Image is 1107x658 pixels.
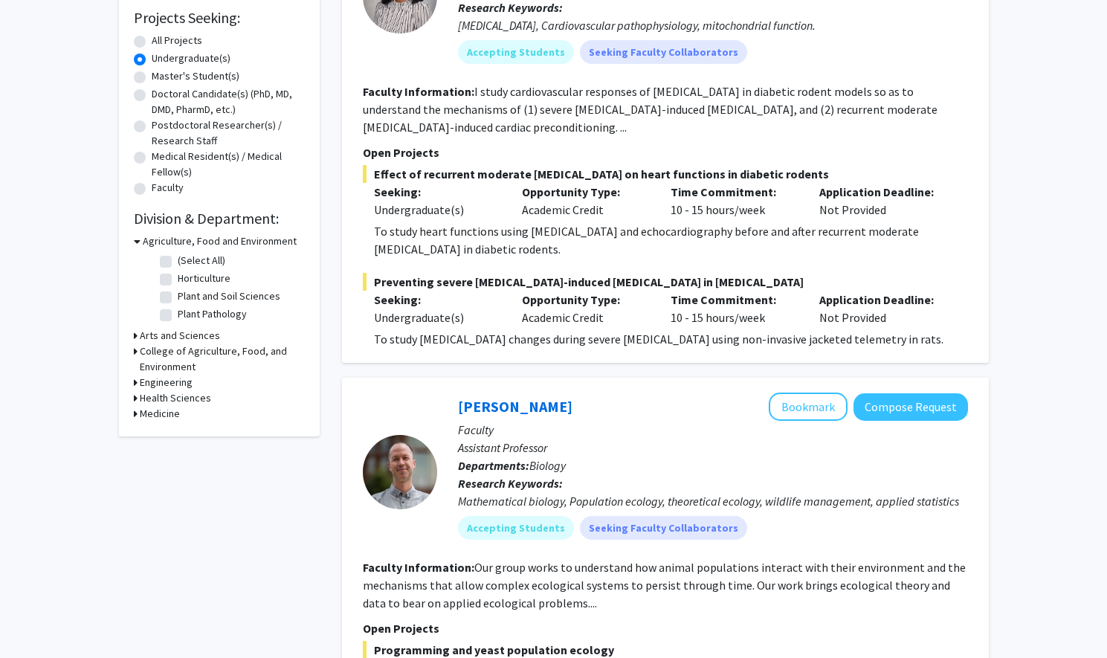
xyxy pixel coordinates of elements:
[374,330,968,348] p: To study [MEDICAL_DATA] changes during severe [MEDICAL_DATA] using non-invasive jacketed telemetr...
[769,393,848,421] button: Add Jake Ferguson to Bookmarks
[178,306,247,322] label: Plant Pathology
[819,291,946,309] p: Application Deadline:
[458,16,968,34] div: [MEDICAL_DATA], Cardiovascular pathophysiology, mitochondrial function.
[659,183,808,219] div: 10 - 15 hours/week
[152,86,305,117] label: Doctoral Candidate(s) (PhD, MD, DMD, PharmD, etc.)
[374,183,500,201] p: Seeking:
[374,309,500,326] div: Undergraduate(s)
[134,210,305,228] h2: Division & Department:
[140,375,193,390] h3: Engineering
[152,33,202,48] label: All Projects
[659,291,808,326] div: 10 - 15 hours/week
[529,458,566,473] span: Biology
[511,291,659,326] div: Academic Credit
[152,51,230,66] label: Undergraduate(s)
[671,183,797,201] p: Time Commitment:
[363,165,968,183] span: Effect of recurrent moderate [MEDICAL_DATA] on heart functions in diabetic rodents
[140,343,305,375] h3: College of Agriculture, Food, and Environment
[363,560,966,610] fg-read-more: Our group works to understand how animal populations interact with their environment and the mech...
[458,516,574,540] mat-chip: Accepting Students
[134,9,305,27] h2: Projects Seeking:
[363,84,937,135] fg-read-more: I study cardiovascular responses of [MEDICAL_DATA] in diabetic rodent models so as to understand ...
[458,40,574,64] mat-chip: Accepting Students
[853,393,968,421] button: Compose Request to Jake Ferguson
[580,516,747,540] mat-chip: Seeking Faculty Collaborators
[374,222,968,258] p: To study heart functions using [MEDICAL_DATA] and echocardiography before and after recurrent mod...
[152,68,239,84] label: Master's Student(s)
[819,183,946,201] p: Application Deadline:
[178,288,280,304] label: Plant and Soil Sciences
[808,183,957,219] div: Not Provided
[140,390,211,406] h3: Health Sciences
[458,458,529,473] b: Departments:
[363,619,968,637] p: Open Projects
[143,233,297,249] h3: Agriculture, Food and Environment
[11,591,63,647] iframe: Chat
[458,439,968,457] p: Assistant Professor
[178,271,230,286] label: Horticulture
[363,84,474,99] b: Faculty Information:
[152,149,305,180] label: Medical Resident(s) / Medical Fellow(s)
[458,492,968,510] div: Mathematical biology, Population ecology, theoretical ecology, wildlife management, applied stati...
[671,291,797,309] p: Time Commitment:
[178,253,225,268] label: (Select All)
[152,180,184,196] label: Faculty
[140,328,220,343] h3: Arts and Sciences
[511,183,659,219] div: Academic Credit
[152,117,305,149] label: Postdoctoral Researcher(s) / Research Staff
[140,406,180,422] h3: Medicine
[522,183,648,201] p: Opportunity Type:
[374,201,500,219] div: Undergraduate(s)
[363,143,968,161] p: Open Projects
[458,421,968,439] p: Faculty
[374,291,500,309] p: Seeking:
[363,560,474,575] b: Faculty Information:
[363,273,968,291] span: Preventing severe [MEDICAL_DATA]-induced [MEDICAL_DATA] in [MEDICAL_DATA]
[580,40,747,64] mat-chip: Seeking Faculty Collaborators
[522,291,648,309] p: Opportunity Type:
[458,476,563,491] b: Research Keywords:
[458,397,572,416] a: [PERSON_NAME]
[808,291,957,326] div: Not Provided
